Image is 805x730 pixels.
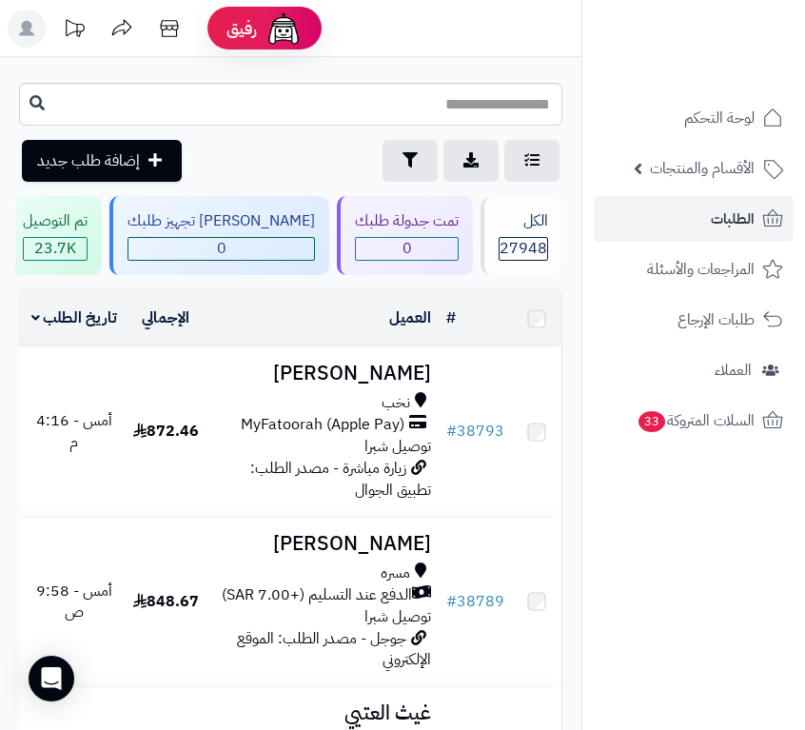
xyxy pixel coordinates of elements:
[214,702,431,724] h3: غيث العتيي
[594,95,794,141] a: لوحة التحكم
[594,297,794,343] a: طلبات الإرجاع
[37,149,140,172] span: إضافة طلب جديد
[500,238,547,260] span: 27948
[36,580,112,624] span: أمس - 9:58 ص
[222,584,412,606] span: الدفع عند التسليم (+7.00 SAR)
[1,196,106,275] a: تم التوصيل 23.7K
[36,409,112,454] span: أمس - 4:16 م
[23,210,88,232] div: تم التوصيل
[364,605,431,628] span: توصيل شبرا
[594,247,794,292] a: المراجعات والأسئلة
[22,140,182,182] a: إضافة طلب جديد
[594,347,794,393] a: العملاء
[128,238,314,260] span: 0
[356,238,458,260] span: 0
[446,420,504,443] a: #38793
[389,306,431,329] a: العميل
[711,206,755,232] span: الطلبات
[24,238,87,260] div: 23721
[142,306,189,329] a: الإجمالي
[446,306,456,329] a: #
[106,196,333,275] a: [PERSON_NAME] تجهيز طلبك 0
[333,196,477,275] a: تمت جدولة طلبك 0
[133,590,199,613] span: 848.67
[214,363,431,385] h3: [PERSON_NAME]
[677,306,755,333] span: طلبات الإرجاع
[647,256,755,283] span: المراجعات والأسئلة
[29,656,74,701] div: Open Intercom Messenger
[499,210,548,232] div: الكل
[594,398,794,444] a: السلات المتروكة33
[446,420,457,443] span: #
[31,306,118,329] a: تاريخ الطلب
[381,562,410,584] span: مسره
[24,238,87,260] span: 23.7K
[241,414,404,436] span: MyFatoorah (Apple Pay)
[214,533,431,555] h3: [PERSON_NAME]
[676,53,787,93] img: logo-2.png
[133,420,199,443] span: 872.46
[650,155,755,182] span: الأقسام والمنتجات
[50,10,98,52] a: تحديثات المنصة
[128,210,315,232] div: [PERSON_NAME] تجهيز طلبك
[237,627,431,672] span: جوجل - مصدر الطلب: الموقع الإلكتروني
[382,392,410,414] span: نخب
[446,590,504,613] a: #38789
[594,196,794,242] a: الطلبات
[715,357,752,384] span: العملاء
[637,407,755,434] span: السلات المتروكة
[355,210,459,232] div: تمت جدولة طلبك
[250,457,431,502] span: زيارة مباشرة - مصدر الطلب: تطبيق الجوال
[638,411,665,432] span: 33
[226,17,257,40] span: رفيق
[684,105,755,131] span: لوحة التحكم
[364,435,431,458] span: توصيل شبرا
[477,196,566,275] a: الكل27948
[446,590,457,613] span: #
[265,10,303,48] img: ai-face.png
